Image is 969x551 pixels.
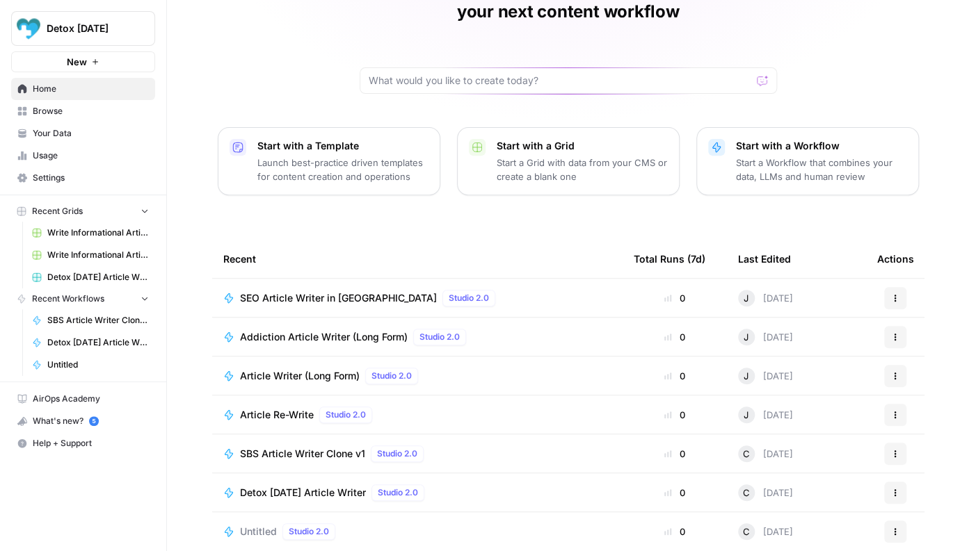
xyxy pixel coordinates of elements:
button: Recent Workflows [11,288,155,309]
span: Usage [33,149,149,162]
span: Detox [DATE] Article Writer Grid [47,271,149,283]
span: J [744,408,748,422]
p: Start with a Workflow [736,139,907,153]
span: Write Informational Article [47,227,149,239]
a: Detox [DATE] Article Writer Grid [26,266,155,288]
p: Start a Workflow that combines your data, LLMs and human review [736,156,907,183]
div: 0 [634,447,716,461]
a: Browse [11,100,155,122]
button: Workspace: Detox Today [11,11,155,46]
span: J [744,330,748,344]
text: 5 [92,418,95,425]
p: Launch best-practice driven templates for content creation and operations [257,156,429,183]
span: C [743,486,750,500]
div: [DATE] [738,329,793,345]
a: Detox [DATE] Article WriterStudio 2.0 [223,484,611,501]
a: SBS Article Writer Clone v1Studio 2.0 [223,445,611,462]
div: [DATE] [738,368,793,384]
a: 5 [89,416,99,426]
div: Actions [877,240,914,278]
span: Help + Support [33,437,149,450]
span: Addiction Article Writer (Long Form) [240,330,408,344]
span: Untitled [240,525,277,538]
a: Untitled [26,354,155,376]
span: AirOps Academy [33,393,149,405]
div: [DATE] [738,406,793,423]
div: 0 [634,486,716,500]
button: New [11,51,155,72]
span: Detox [DATE] [47,22,131,35]
a: Home [11,78,155,100]
span: Recent Grids [32,205,83,217]
button: Start with a WorkflowStart a Workflow that combines your data, LLMs and human review [696,127,919,195]
a: Your Data [11,122,155,145]
a: Article Re-WriteStudio 2.0 [223,406,611,423]
div: 0 [634,369,716,383]
span: Write Informational Article [47,249,149,261]
button: What's new? 5 [11,410,155,432]
span: Article Re-Write [240,408,314,422]
div: 0 [634,330,716,344]
p: Start with a Grid [497,139,668,153]
span: J [744,291,748,305]
span: Home [33,83,149,95]
button: Start with a TemplateLaunch best-practice driven templates for content creation and operations [218,127,440,195]
span: Studio 2.0 [419,331,460,343]
span: SBS Article Writer Clone v1 [47,314,149,327]
span: Untitled [47,359,149,371]
span: Detox [DATE] Article Writer [47,336,149,349]
a: Write Informational Article [26,244,155,266]
div: [DATE] [738,445,793,462]
div: 0 [634,408,716,422]
span: SEO Article Writer in [GEOGRAPHIC_DATA] [240,291,437,305]
div: Recent [223,240,611,278]
a: Article Writer (Long Form)Studio 2.0 [223,368,611,384]
span: Detox [DATE] Article Writer [240,486,366,500]
a: Addiction Article Writer (Long Form)Studio 2.0 [223,329,611,345]
p: Start a Grid with data from your CMS or create a blank one [497,156,668,183]
div: Last Edited [738,240,791,278]
a: UntitledStudio 2.0 [223,523,611,540]
a: SBS Article Writer Clone v1 [26,309,155,331]
div: [DATE] [738,523,793,540]
button: Recent Grids [11,201,155,222]
span: J [744,369,748,383]
a: Usage [11,145,155,167]
div: 0 [634,525,716,538]
div: Total Runs (7d) [634,240,705,278]
span: C [743,525,750,538]
a: Write Informational Article [26,222,155,244]
a: AirOps Academy [11,388,155,410]
span: Settings [33,172,149,184]
p: Start with a Template [257,139,429,153]
span: SBS Article Writer Clone v1 [240,447,365,461]
button: Start with a GridStart a Grid with data from your CMS or create a blank one [457,127,680,195]
span: Studio 2.0 [289,525,329,538]
div: [DATE] [738,484,793,501]
a: SEO Article Writer in [GEOGRAPHIC_DATA]Studio 2.0 [223,290,611,306]
span: Article Writer (Long Form) [240,369,360,383]
span: Studio 2.0 [449,292,489,304]
span: Browse [33,105,149,117]
input: What would you like to create today? [369,74,751,88]
span: Studio 2.0 [326,409,366,421]
img: Detox Today Logo [16,16,41,41]
div: 0 [634,291,716,305]
a: Detox [DATE] Article Writer [26,331,155,354]
span: Studio 2.0 [371,370,412,382]
span: Studio 2.0 [377,447,417,460]
div: [DATE] [738,290,793,306]
div: What's new? [12,411,154,431]
span: C [743,447,750,461]
span: Studio 2.0 [378,486,418,499]
button: Help + Support [11,432,155,454]
a: Settings [11,167,155,189]
span: New [67,55,87,69]
span: Your Data [33,127,149,140]
span: Recent Workflows [32,293,104,305]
